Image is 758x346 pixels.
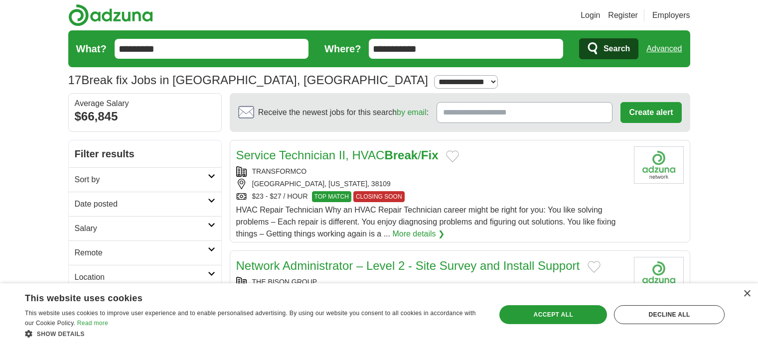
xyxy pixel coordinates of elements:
a: Advanced [646,39,682,59]
h1: Break fix Jobs in [GEOGRAPHIC_DATA], [GEOGRAPHIC_DATA] [68,73,428,87]
div: Close [743,290,751,298]
strong: Fix [421,148,439,162]
div: [GEOGRAPHIC_DATA], [US_STATE], 38109 [236,179,626,189]
a: Read more, opens a new window [77,320,108,327]
a: More details ❯ [392,228,445,240]
label: What? [76,41,107,56]
a: Network Administrator – Level 2 - Site Survey and Install Support [236,259,580,272]
button: Add to favorite jobs [446,150,459,162]
a: Date posted [69,192,221,216]
a: Sort by [69,167,221,192]
h2: Date posted [75,198,208,210]
h2: Sort by [75,174,208,186]
div: THE BISON GROUP [236,277,626,287]
strong: Break [384,148,418,162]
a: Service Technician II, HVACBreak/Fix [236,148,439,162]
button: Create alert [620,102,681,123]
span: This website uses cookies to improve user experience and to enable personalised advertising. By u... [25,310,476,327]
span: 17 [68,71,82,89]
div: $23 - $27 / HOUR [236,191,626,202]
a: Location [69,265,221,289]
a: Employers [652,9,690,21]
button: Search [579,38,638,59]
a: Remote [69,240,221,265]
img: Company logo [634,257,684,294]
img: Adzuna logo [68,4,153,26]
a: Register [608,9,638,21]
div: $66,845 [75,108,215,125]
span: CLOSING SOON [353,191,405,202]
img: Company logo [634,146,684,184]
span: Receive the newest jobs for this search : [258,107,429,118]
a: Login [581,9,600,21]
h2: Filter results [69,140,221,167]
button: Add to favorite jobs [588,261,601,273]
div: Show details [25,329,482,339]
a: Salary [69,216,221,240]
div: This website uses cookies [25,289,457,304]
div: Decline all [614,305,725,324]
div: TRANSFORMCO [236,166,626,177]
h2: Location [75,271,208,283]
span: HVAC Repair Technician Why an HVAC Repair Technician career might be right for you: You like solv... [236,206,616,238]
h2: Salary [75,223,208,234]
span: Search [604,39,630,59]
label: Where? [324,41,361,56]
h2: Remote [75,247,208,259]
span: TOP MATCH [312,191,351,202]
a: by email [397,108,427,116]
span: Show details [37,331,85,338]
div: Average Salary [75,100,215,108]
div: Accept all [499,305,607,324]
